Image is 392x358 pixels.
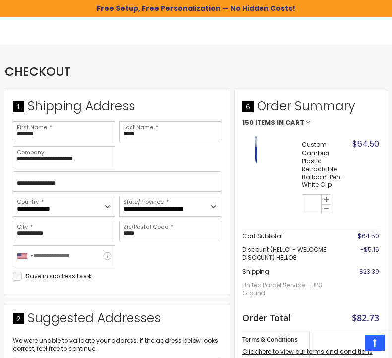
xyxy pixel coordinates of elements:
[5,63,71,80] span: Checkout
[360,245,379,254] span: -$5.16
[302,141,350,189] strong: Custom Cambria Plastic Retractable Ballpoint Pen - White Clip
[352,312,379,324] span: $82.73
[26,272,92,280] span: Save in address book
[310,331,392,358] iframe: Google Customer Reviews
[359,267,379,276] span: $23.39
[242,276,343,302] span: United Parcel Service - UPS Ground
[13,246,36,266] div: United States: +1
[13,310,221,332] div: Suggested Addresses
[358,232,379,240] span: $64.50
[242,245,326,262] span: Discount (HELLO! - WELCOME DISCOUNT)
[242,229,343,243] th: Cart Subtotal
[242,267,269,276] span: Shipping
[352,138,379,150] span: $64.50
[242,347,373,356] a: Click here to view our terms and conditions
[255,119,304,126] span: Items in Cart
[242,335,298,344] span: Terms & Conditions
[276,253,297,262] span: HELLO8
[242,98,379,119] span: Order Summary
[13,98,221,119] div: Shipping Address
[242,310,291,324] strong: Order Total
[242,136,269,164] img: Custom Cambria Plastic Retractable Ballpoint Pen - White Clip-Blue
[242,119,254,126] span: 150
[13,337,221,353] p: We were unable to validate your address. If the address below looks correct, feel free to continue.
